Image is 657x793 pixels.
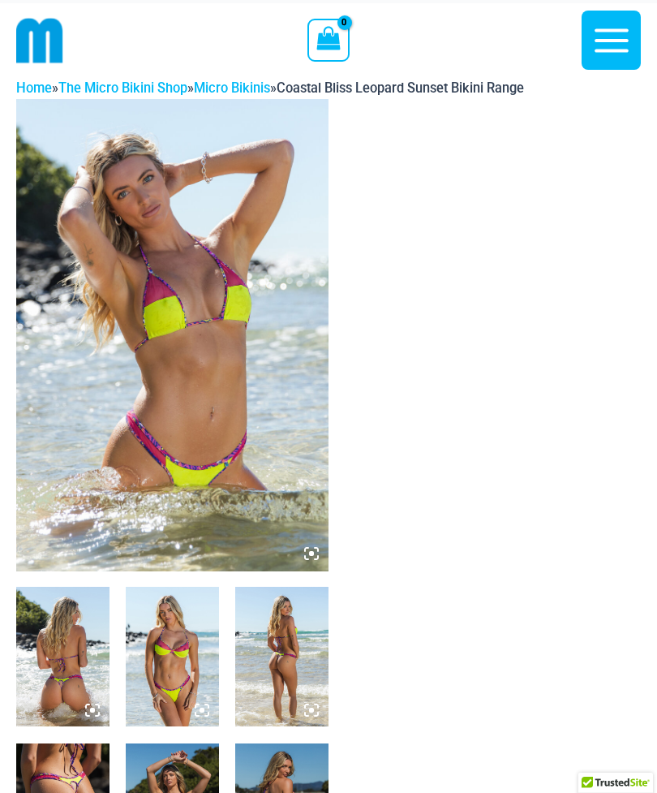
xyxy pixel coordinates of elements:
[16,80,52,96] a: Home
[307,19,349,61] a: View Shopping Cart, empty
[16,99,328,571] img: Coastal Bliss Leopard Sunset 3171 Tri Top 4371 Thong Bikini
[16,587,109,726] img: Coastal Bliss Leopard Sunset 3171 Tri Top 4371 Thong Bikini
[16,17,63,64] img: cropped mm emblem
[235,587,328,726] img: Coastal Bliss Leopard Sunset 3223 Underwire Top 4371 Thong
[277,80,524,96] span: Coastal Bliss Leopard Sunset Bikini Range
[16,80,524,96] span: » » »
[194,80,270,96] a: Micro Bikinis
[126,587,219,726] img: Coastal Bliss Leopard Sunset 3223 Underwire Top 4371 Thong
[58,80,187,96] a: The Micro Bikini Shop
